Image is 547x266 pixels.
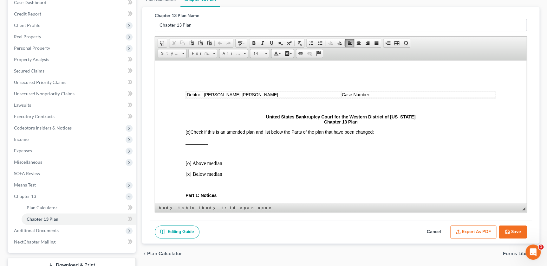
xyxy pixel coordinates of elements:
[219,49,242,58] span: Arial
[22,202,136,213] a: Plan Calculator
[9,65,136,77] a: Secured Claims
[316,39,324,47] a: Insert/Remove Bulleted List
[236,39,247,47] a: Spell Checker
[420,225,448,239] button: Cancel
[215,39,224,47] a: Undo
[178,39,187,47] a: Copy
[196,39,205,47] a: Paste as plain text
[169,39,178,47] a: Cut
[314,49,323,58] a: Anchor
[27,205,57,210] span: Plan Calculator
[14,159,42,165] span: Miscellaneous
[9,168,136,179] a: SOFA Review
[9,77,136,88] a: Unsecured Priority Claims
[9,236,136,248] a: NextChapter Mailing
[27,216,58,222] span: Chapter 13 Plan
[177,205,197,211] a: table element
[276,39,285,47] a: Subscript
[363,39,372,47] a: Align Right
[522,207,525,210] span: Resize
[305,49,314,58] a: Unlink
[14,11,41,16] span: Credit Report
[155,60,526,203] iframe: Rich Text Editor, document-ckeditor
[450,225,496,239] button: Export as PDF
[205,39,214,47] a: Paste from Word
[372,39,381,47] a: Justify
[499,225,527,239] button: Save
[401,39,410,47] a: Insert Special Character
[14,148,32,153] span: Expenses
[257,205,274,211] a: span element
[219,49,248,58] a: Arial
[503,251,539,256] button: Forms Library chevron_right
[14,45,50,51] span: Personal Property
[392,39,401,47] a: Table
[525,244,541,260] iframe: Intercom live chat
[14,114,55,119] span: Executory Contracts
[189,49,211,58] span: Format
[345,39,354,47] a: Align Left
[220,205,228,211] a: tr element
[9,54,136,65] a: Property Analysis
[503,251,534,256] span: Forms Library
[14,57,49,62] span: Property Analysis
[239,205,256,211] a: span element
[155,225,199,239] a: Editing Guide
[187,39,196,47] a: Paste
[155,12,199,19] label: Chapter 13 Plan Name
[14,193,36,199] span: Chapter 13
[14,182,36,187] span: Means Test
[14,125,72,130] span: Codebtors Insiders & Notices
[158,49,180,58] span: Styles
[155,19,526,31] input: Enter name...
[258,39,267,47] a: Italic
[295,39,304,47] a: Remove Format
[271,49,283,58] a: Text Color
[326,39,335,47] a: Decrease Indent
[142,251,147,256] i: chevron_left
[267,39,276,47] a: Underline
[158,205,177,211] a: body element
[158,39,167,47] a: Document Properties
[14,34,41,39] span: Real Property
[14,171,40,176] span: SOFA Review
[14,102,31,108] span: Lawsuits
[249,39,258,47] a: Bold
[147,251,182,256] span: Plan Calculator
[285,39,294,47] a: Superscript
[14,68,44,73] span: Secured Claims
[14,22,40,28] span: Client Profile
[283,49,294,58] a: Background Color
[250,49,269,58] a: 14
[14,239,55,244] span: NextChapter Mailing
[9,99,136,111] a: Lawsuits
[307,39,316,47] a: Insert/Remove Numbered List
[14,136,29,142] span: Income
[250,49,263,58] span: 14
[335,39,344,47] a: Increase Indent
[14,79,66,85] span: Unsecured Priority Claims
[158,49,186,58] a: Styles
[9,111,136,122] a: Executory Contracts
[22,213,136,225] a: Chapter 13 Plan
[354,39,363,47] a: Center
[14,91,75,96] span: Unsecured Nonpriority Claims
[14,228,59,233] span: Additional Documents
[142,251,182,256] button: chevron_left Plan Calculator
[224,39,233,47] a: Redo
[383,39,392,47] a: Insert Page Break for Printing
[229,205,238,211] a: td element
[296,49,305,58] a: Link
[538,244,544,250] span: 1
[188,49,217,58] a: Format
[9,88,136,99] a: Unsecured Nonpriority Claims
